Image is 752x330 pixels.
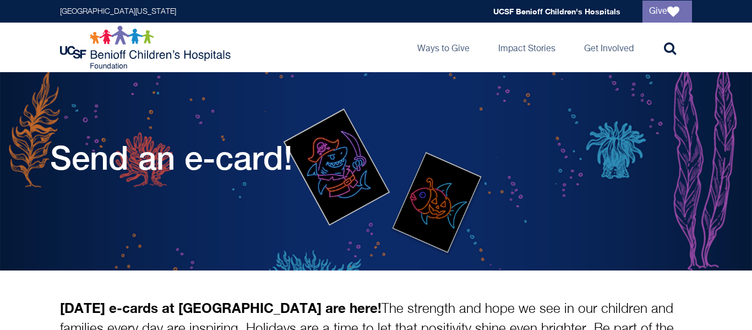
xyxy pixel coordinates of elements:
[489,23,564,72] a: Impact Stories
[50,138,293,177] h1: Send an e-card!
[408,23,478,72] a: Ways to Give
[575,23,642,72] a: Get Involved
[60,25,233,69] img: Logo for UCSF Benioff Children's Hospitals Foundation
[642,1,692,23] a: Give
[493,7,620,16] a: UCSF Benioff Children's Hospitals
[60,8,176,15] a: [GEOGRAPHIC_DATA][US_STATE]
[60,300,382,316] strong: [DATE] e-cards at [GEOGRAPHIC_DATA] are here!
